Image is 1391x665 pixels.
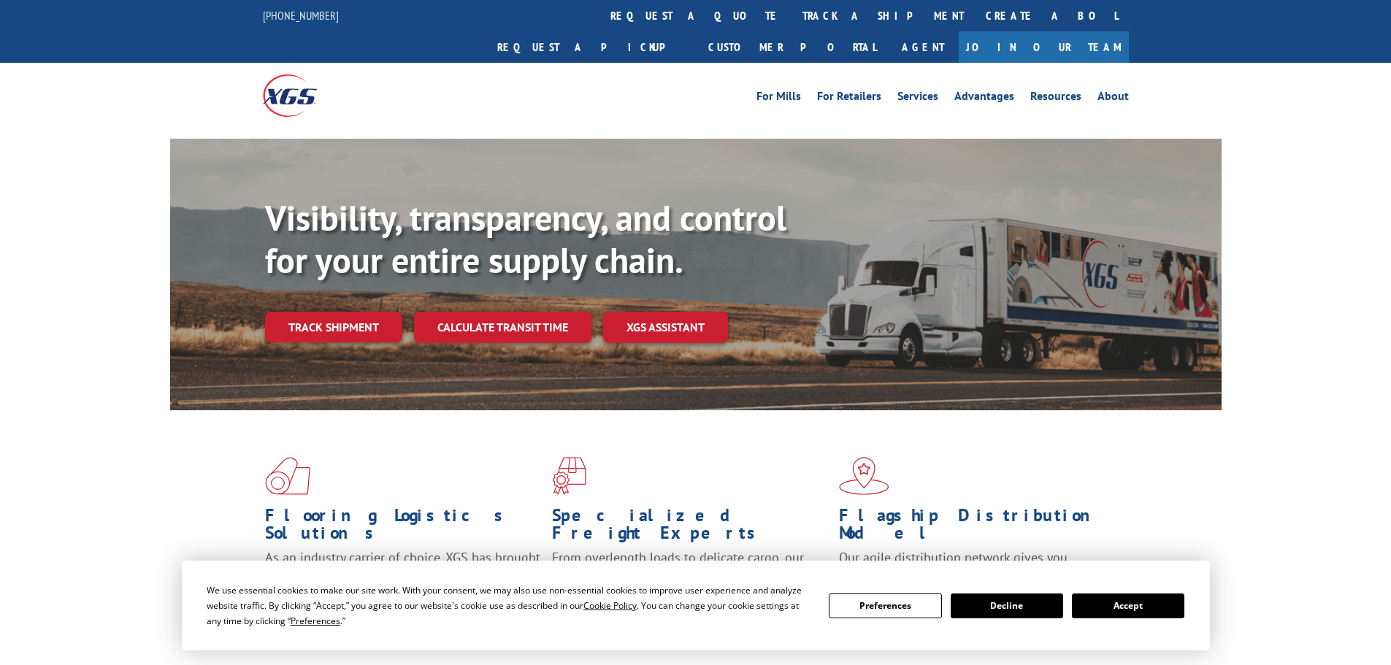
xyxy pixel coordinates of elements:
[552,507,828,549] h1: Specialized Freight Experts
[263,8,339,23] a: [PHONE_NUMBER]
[756,91,801,107] a: For Mills
[265,457,310,495] img: xgs-icon-total-supply-chain-intelligence-red
[839,457,889,495] img: xgs-icon-flagship-distribution-model-red
[265,195,786,282] b: Visibility, transparency, and control for your entire supply chain.
[552,457,586,495] img: xgs-icon-focused-on-flooring-red
[583,599,637,612] span: Cookie Policy
[954,91,1014,107] a: Advantages
[959,31,1129,63] a: Join Our Team
[697,31,887,63] a: Customer Portal
[291,615,340,627] span: Preferences
[829,593,941,618] button: Preferences
[887,31,959,63] a: Agent
[207,583,811,629] div: We use essential cookies to make our site work. With your consent, we may also use non-essential ...
[486,31,697,63] a: Request a pickup
[839,549,1108,583] span: Our agile distribution network gives you nationwide inventory management on demand.
[552,549,828,614] p: From overlength loads to delicate cargo, our experienced staff knows the best way to move your fr...
[817,91,881,107] a: For Retailers
[951,593,1063,618] button: Decline
[1097,91,1129,107] a: About
[897,91,938,107] a: Services
[265,549,540,601] span: As an industry carrier of choice, XGS has brought innovation and dedication to flooring logistics...
[1072,593,1184,618] button: Accept
[1030,91,1081,107] a: Resources
[182,561,1210,650] div: Cookie Consent Prompt
[603,312,728,343] a: XGS ASSISTANT
[414,312,591,343] a: Calculate transit time
[265,312,402,342] a: Track shipment
[265,507,541,549] h1: Flooring Logistics Solutions
[839,507,1115,549] h1: Flagship Distribution Model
